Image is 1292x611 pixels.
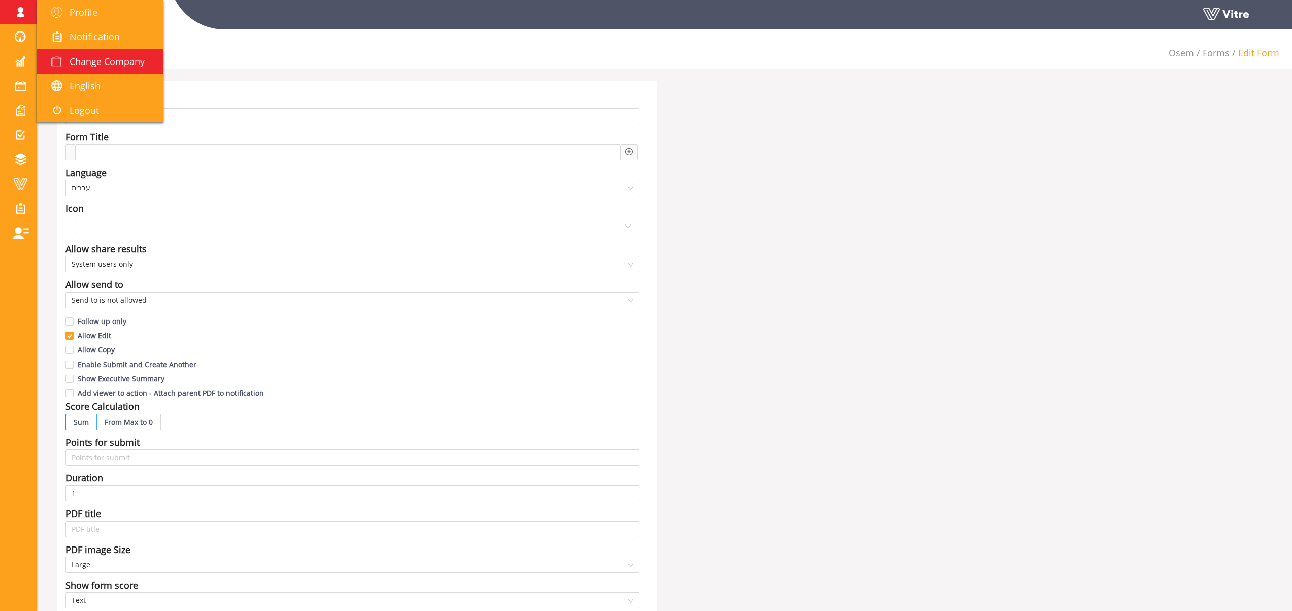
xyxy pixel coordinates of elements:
span: Follow up only [74,316,130,326]
span: עברית [72,180,633,196]
div: Duration [65,471,103,485]
div: Points for submit [65,435,140,449]
div: Form Title [65,130,109,144]
span: Notification [70,30,120,43]
a: Osem [1169,47,1194,59]
span: Show Executive Summary [74,374,169,383]
div: Icon [65,201,84,215]
span: Allow Copy [74,345,119,355]
input: Name [65,108,639,124]
div: Score Calculation [65,399,140,413]
div: PDF image Size [65,542,130,557]
div: PDF title [65,506,101,521]
span: System users only [72,256,633,272]
span: Change Company [70,55,145,68]
a: Notification [37,24,163,49]
span: Add viewer to action - Attach parent PDF to notification [74,388,268,398]
a: Logout [37,98,163,122]
input: Points for submit [65,449,639,466]
a: English [37,74,163,98]
span: Logout [70,104,99,116]
span: Profile [70,6,97,18]
a: Change Company [37,49,163,74]
span: Text [72,593,633,608]
span: Send to is not allowed [72,293,633,308]
div: Allow send to [65,277,123,292]
span: plus-circle [625,148,633,155]
div: Language [65,166,107,180]
a: Forms [1203,47,1230,59]
span: Enable Submit and Create Another [74,360,201,369]
div: Allow share results [65,242,147,256]
span: Large [72,557,633,572]
span: Sum [74,417,89,427]
span: English [70,80,101,92]
input: Duration [65,485,639,501]
span: From Max to 0 [105,417,153,427]
span: Allow Edit [74,331,115,340]
li: Edit Form [1230,46,1279,60]
input: PDF title [65,521,639,537]
div: Show form score [65,578,138,592]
